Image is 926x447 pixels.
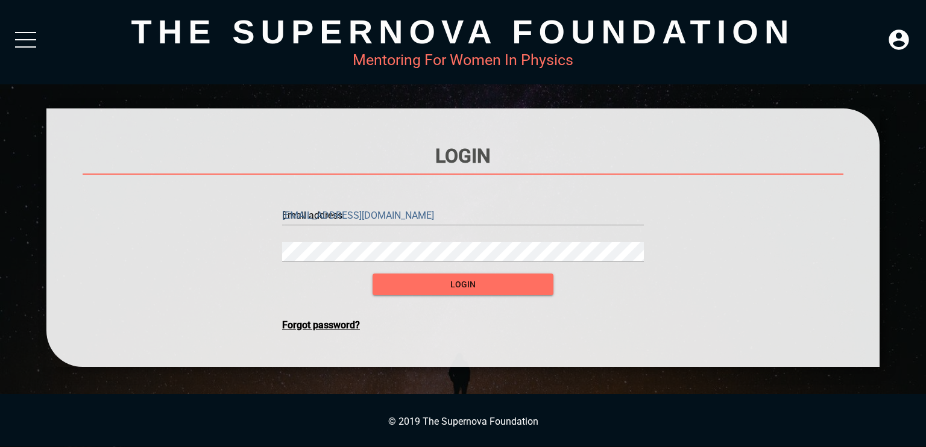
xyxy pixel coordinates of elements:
[373,274,553,296] button: login
[382,277,544,292] span: login
[12,416,914,427] p: © 2019 The Supernova Foundation
[282,319,644,331] div: Forgot password?
[46,51,880,69] div: Mentoring For Women In Physics
[46,12,880,51] div: The Supernova Foundation
[282,206,644,225] input: Email address
[83,145,843,167] h1: Login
